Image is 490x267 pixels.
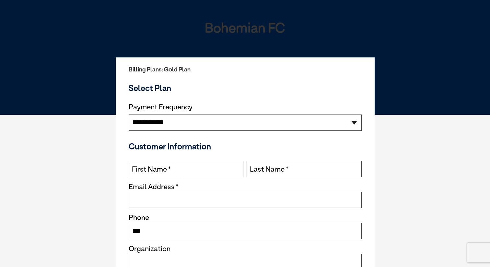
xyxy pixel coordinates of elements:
[129,214,149,221] label: Phone
[129,103,192,111] label: Payment Frequency
[129,245,170,252] label: Organization
[129,83,362,93] h3: Select Plan
[129,66,362,73] h2: Billing Plans: Gold Plan
[250,165,288,174] label: Last Name *
[132,165,171,174] label: First Name *
[168,20,322,35] h1: Bohemian FC
[129,141,362,151] h3: Customer Information
[129,183,179,190] label: Email Address *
